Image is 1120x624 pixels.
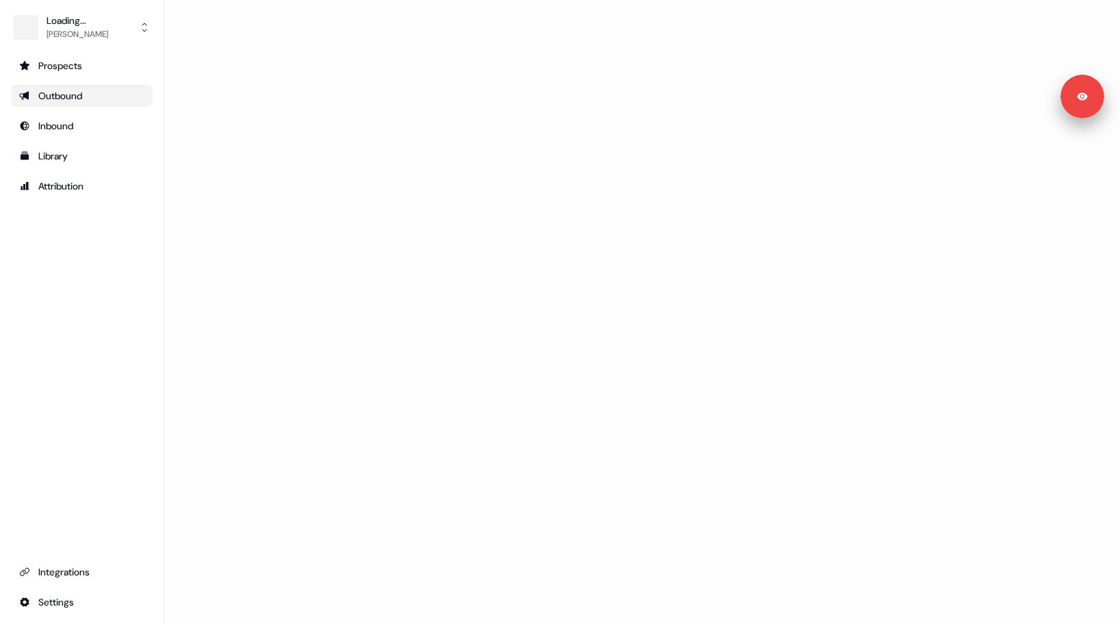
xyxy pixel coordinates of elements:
[11,115,153,137] a: Go to Inbound
[11,85,153,107] a: Go to outbound experience
[47,14,108,27] div: Loading...
[11,591,153,613] a: Go to integrations
[19,59,144,73] div: Prospects
[11,55,153,77] a: Go to prospects
[19,595,144,609] div: Settings
[11,175,153,197] a: Go to attribution
[47,27,108,41] div: [PERSON_NAME]
[19,149,144,163] div: Library
[11,11,153,44] button: Loading...[PERSON_NAME]
[19,565,144,579] div: Integrations
[19,179,144,193] div: Attribution
[11,561,153,583] a: Go to integrations
[19,119,144,133] div: Inbound
[11,145,153,167] a: Go to templates
[19,89,144,103] div: Outbound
